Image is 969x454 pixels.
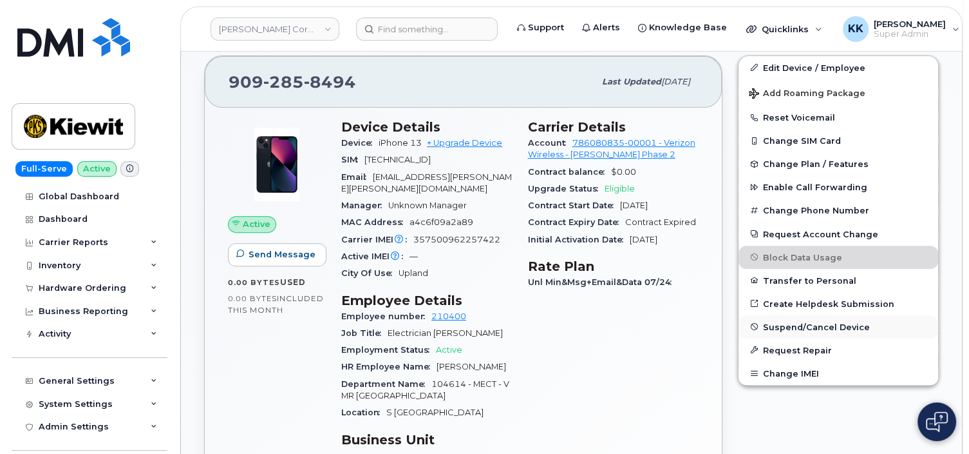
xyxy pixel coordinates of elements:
a: Alerts [573,15,629,41]
span: Account [528,138,572,148]
input: Find something... [356,17,498,41]
button: Request Repair [739,339,938,362]
button: Send Message [228,243,326,266]
span: Carrier IMEI [341,235,413,244]
span: Contract Expired [625,217,696,227]
span: Manager [341,201,388,210]
button: Enable Call Forwarding [739,175,938,199]
h3: Employee Details [341,293,513,308]
span: [DATE] [630,235,657,244]
span: Upgrade Status [528,184,605,193]
span: Active [243,218,270,230]
span: Send Message [249,248,315,261]
a: Create Helpdesk Submission [739,292,938,315]
a: Support [508,15,573,41]
span: [DATE] [661,77,690,86]
span: used [280,277,306,287]
span: Contract balance [528,167,611,177]
span: Unknown Manager [388,201,467,210]
button: Request Account Change [739,222,938,246]
span: iPhone 13 [379,138,422,148]
span: KK [848,21,863,37]
h3: Device Details [341,119,513,135]
button: Block Data Usage [739,246,938,269]
span: Upland [399,268,428,278]
span: Enable Call Forwarding [763,183,867,192]
span: — [409,252,418,261]
button: Reset Voicemail [739,106,938,129]
button: Change IMEI [739,362,938,385]
span: MAC Address [341,217,409,227]
span: Employee number [341,311,431,321]
span: Department Name [341,379,431,389]
span: a4c6f09a2a89 [409,217,473,227]
span: SIM [341,155,364,164]
span: Active [436,345,462,355]
span: [TECHNICAL_ID] [364,155,431,164]
span: Location [341,408,386,417]
span: $0.00 [611,167,636,177]
span: Change Plan / Features [763,159,869,169]
span: S [GEOGRAPHIC_DATA] [386,408,484,417]
img: image20231002-3703462-1ig824h.jpeg [238,126,315,203]
span: Electrician [PERSON_NAME] [388,328,503,338]
span: Job Title [341,328,388,338]
h3: Carrier Details [528,119,699,135]
span: Last updated [602,77,661,86]
span: Eligible [605,184,635,193]
span: 357500962257422 [413,235,500,244]
span: Initial Activation Date [528,235,630,244]
span: 909 [229,72,356,92]
button: Suspend/Cancel Device [739,315,938,339]
span: City Of Use [341,268,399,278]
span: 285 [263,72,304,92]
span: [PERSON_NAME] [437,362,506,371]
span: Support [528,21,564,34]
button: Change SIM Card [739,129,938,152]
span: [PERSON_NAME] [874,19,946,29]
span: Knowledge Base [649,21,727,34]
span: Quicklinks [762,24,809,34]
span: Add Roaming Package [749,88,865,101]
div: Quicklinks [737,16,831,42]
span: [DATE] [620,201,648,210]
span: 8494 [304,72,356,92]
span: 0.00 Bytes [228,294,277,303]
span: 104614 - MECT - VMR [GEOGRAPHIC_DATA] [341,379,509,400]
span: HR Employee Name [341,362,437,371]
button: Change Plan / Features [739,152,938,175]
span: Unl Min&Msg+Email&Data 07/24 [528,277,678,287]
span: Active IMEI [341,252,409,261]
h3: Rate Plan [528,259,699,274]
a: 210400 [431,311,466,321]
a: Edit Device / Employee [739,56,938,79]
span: [EMAIL_ADDRESS][PERSON_NAME][PERSON_NAME][DOMAIN_NAME] [341,172,512,193]
span: Email [341,172,373,182]
button: Transfer to Personal [739,269,938,292]
span: Employment Status [341,345,436,355]
button: Add Roaming Package [739,79,938,106]
span: Super Admin [874,29,946,39]
span: Contract Start Date [528,201,620,210]
span: Device [341,138,379,148]
h3: Business Unit [341,432,513,448]
span: Contract Expiry Date [528,217,625,227]
a: 786080835-00001 - Verizon Wireless - [PERSON_NAME] Phase 2 [528,138,695,159]
span: Suspend/Cancel Device [763,322,870,331]
img: Open chat [926,411,948,432]
div: Kristin Kammer-Grossman [834,16,968,42]
button: Change Phone Number [739,199,938,222]
a: Kiewit Corporation [211,17,339,41]
span: 0.00 Bytes [228,278,280,287]
a: + Upgrade Device [427,138,502,148]
a: Knowledge Base [629,15,736,41]
span: Alerts [593,21,620,34]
